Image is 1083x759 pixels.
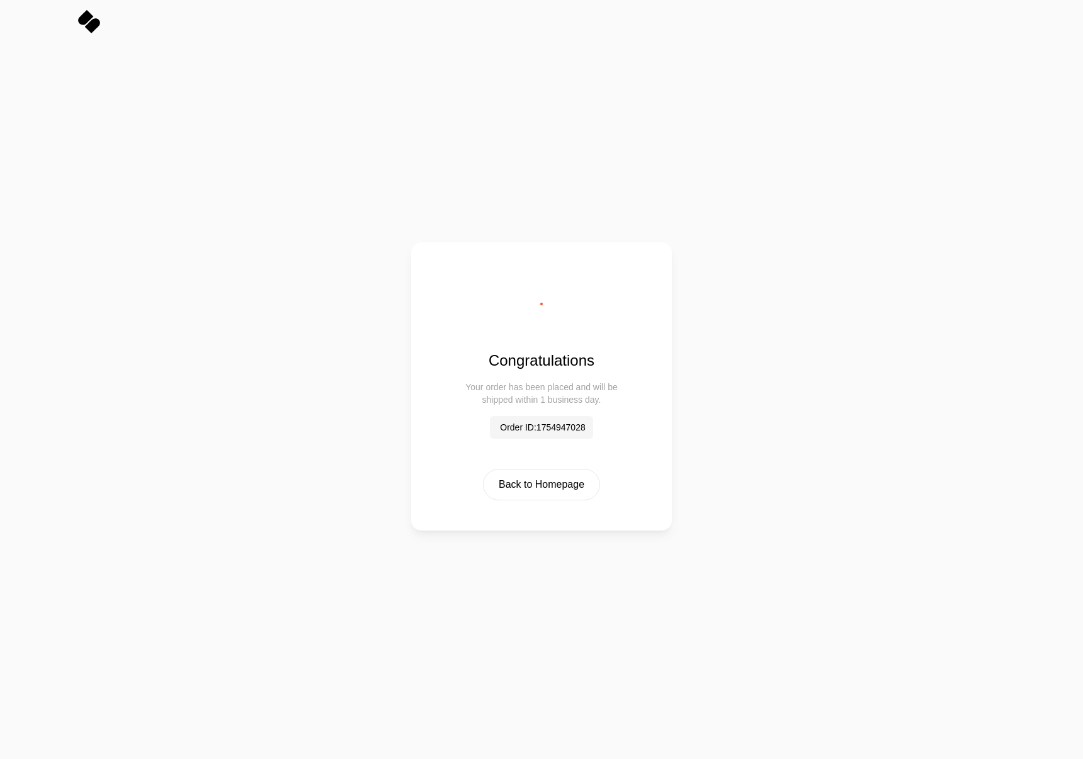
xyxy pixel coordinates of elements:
button: Back to Homepage [483,469,600,500]
div: animation [510,273,573,335]
img: sparq-logo-mini.svg [78,10,100,33]
span: Back to Homepage [499,477,584,492]
h1: Congratulations [453,351,630,371]
span: Order ID: 1754947028 [500,421,585,434]
h2: Your order has been placed and will be shipped within 1 business day. [453,381,630,406]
